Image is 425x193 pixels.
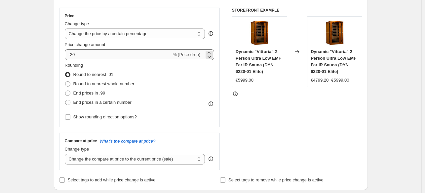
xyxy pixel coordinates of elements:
span: Price change amount [65,42,105,47]
h3: Price [65,13,74,19]
span: End prices in .99 [73,91,105,96]
div: help [208,156,214,162]
span: End prices in a certain number [73,100,132,105]
div: help [208,30,214,37]
img: DYN-6220-01_3x3_5_80x.jpg [246,20,273,46]
span: Round to nearest .01 [73,72,113,77]
span: Change type [65,147,89,152]
h6: STOREFRONT EXAMPLE [232,8,363,13]
span: Dynamic "Vittoria" 2 Person Ultra Low EMF Far IR Sauna (DYN-6220-01 Elite) [311,49,356,74]
span: Select tags to add while price change is active [68,177,156,182]
span: Dynamic "Vittoria" 2 Person Ultra Low EMF Far IR Sauna (DYN-6220-01 Elite) [236,49,281,74]
button: What's the compare at price? [100,139,156,144]
div: €4799.20 [311,77,328,84]
span: Change type [65,21,89,26]
h3: Compare at price [65,138,97,144]
span: Select tags to remove while price change is active [228,177,324,182]
img: DYN-6220-01_3x3_5_80x.jpg [322,20,348,46]
span: Show rounding direction options? [73,114,137,119]
input: -15 [65,49,172,60]
strike: €5999.00 [331,77,349,84]
span: Rounding [65,63,83,68]
div: €5999.00 [236,77,253,84]
span: Round to nearest whole number [73,81,135,86]
span: % (Price drop) [173,52,200,57]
